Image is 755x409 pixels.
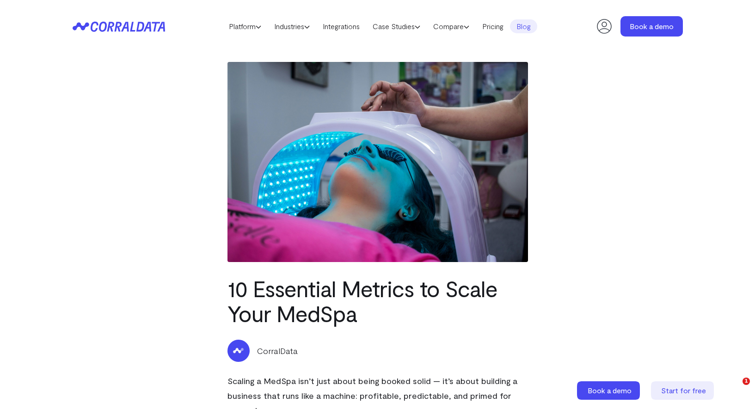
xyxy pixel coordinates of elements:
[651,381,716,400] a: Start for free
[316,19,366,33] a: Integrations
[476,19,510,33] a: Pricing
[366,19,427,33] a: Case Studies
[724,378,746,400] iframe: Intercom live chat
[620,16,683,37] a: Book a demo
[577,381,642,400] a: Book a demo
[268,19,316,33] a: Industries
[743,378,750,385] span: 1
[661,386,706,395] span: Start for free
[588,386,632,395] span: Book a demo
[222,19,268,33] a: Platform
[257,345,298,357] p: CorralData
[227,276,528,326] h1: 10 Essential Metrics to Scale Your MedSpa
[427,19,476,33] a: Compare
[510,19,537,33] a: Blog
